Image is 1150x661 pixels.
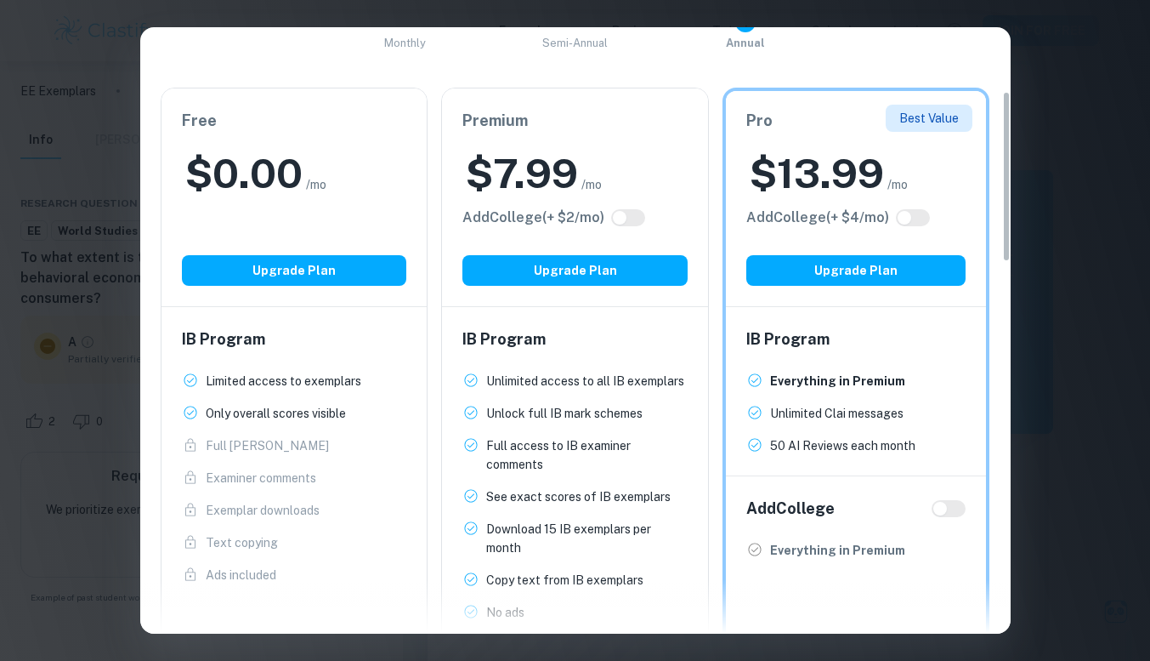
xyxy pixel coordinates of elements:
span: /mo [581,175,602,194]
p: Copy text from IB exemplars [486,571,643,590]
p: Only overall scores visible [206,404,346,423]
p: Exemplar downloads [206,501,320,520]
h2: $ 7.99 [466,146,578,201]
h6: IB Program [462,328,688,351]
button: Upgrade Plan [462,255,688,286]
h6: Premium [462,109,688,133]
p: Best Value [899,109,959,128]
p: Unlimited Clai messages [770,404,904,423]
p: Text copying [206,533,278,552]
h6: Add College [746,497,835,521]
h6: Free [182,109,407,133]
p: Download 15 IB exemplars per month [486,520,688,557]
p: Everything in Premium [770,541,905,560]
p: 50 AI Reviews each month [770,436,915,455]
p: See exact scores of IB exemplars [486,487,671,506]
h6: IB Program [182,328,407,351]
h6: Click to see all the additional College features. [462,208,604,228]
span: Annual [726,37,765,49]
span: Semi-Annual [542,37,608,49]
p: Ads included [206,566,276,584]
h6: IB Program [746,328,966,351]
h2: $ 0.00 [185,146,303,201]
h6: Click to see all the additional College features. [746,208,889,228]
span: /mo [887,175,908,194]
button: Upgrade Plan [182,255,407,286]
h2: $ 13.99 [750,146,884,201]
p: Unlimited access to all IB exemplars [486,372,684,390]
p: Full [PERSON_NAME] [206,436,329,455]
span: Monthly [384,37,426,49]
p: Unlock full IB mark schemes [486,404,643,423]
p: Examiner comments [206,469,316,487]
span: /mo [306,175,326,194]
button: Upgrade Plan [746,255,966,286]
p: Limited access to exemplars [206,372,361,390]
p: Everything in Premium [770,372,905,390]
p: Full access to IB examiner comments [486,436,688,474]
h6: Pro [746,109,966,133]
